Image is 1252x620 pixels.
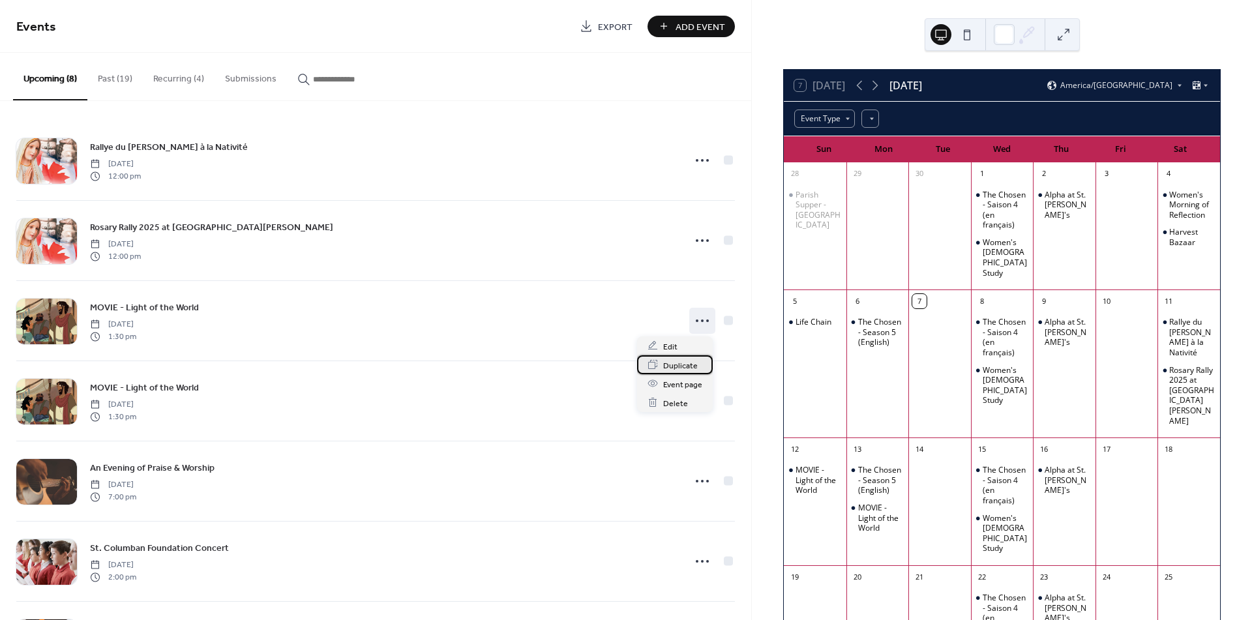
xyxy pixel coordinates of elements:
[1032,136,1091,162] div: Thu
[796,317,831,327] div: Life Chain
[1037,167,1051,181] div: 2
[971,513,1034,554] div: Women's Bible Study
[90,380,199,395] a: MOVIE - Light of the World
[1045,465,1090,495] div: Alpha at St. [PERSON_NAME]'s
[1157,227,1220,247] div: Harvest Bazaar
[1060,81,1172,89] span: America/[GEOGRAPHIC_DATA]
[215,53,287,99] button: Submissions
[90,250,141,262] span: 12:00 pm
[850,570,865,584] div: 20
[858,503,904,533] div: MOVIE - Light of the World
[846,317,909,347] div: The Chosen - Season 5 (English)
[598,20,633,34] span: Export
[570,16,642,37] a: Export
[983,317,1028,357] div: The Chosen - Saison 4 (en français)
[794,136,854,162] div: Sun
[858,317,904,347] div: The Chosen - Season 5 (English)
[1161,442,1176,456] div: 18
[1169,190,1215,220] div: Women's Morning of Reflection
[912,167,927,181] div: 30
[788,442,802,456] div: 12
[90,462,215,475] span: An Evening of Praise & Worship
[1157,365,1220,426] div: Rosary Rally 2025 at St. Peter's
[90,300,199,315] a: MOVIE - Light of the World
[796,465,841,495] div: MOVIE - Light of the World
[1157,317,1220,357] div: Rallye du Rosaire à la Nativité
[1045,317,1090,347] div: Alpha at St. [PERSON_NAME]'s
[1099,442,1114,456] div: 17
[1161,570,1176,584] div: 25
[975,570,989,584] div: 22
[858,465,904,495] div: The Chosen - Season 5 (English)
[90,239,141,250] span: [DATE]
[971,317,1034,357] div: The Chosen - Saison 4 (en français)
[854,136,913,162] div: Mon
[850,167,865,181] div: 29
[971,190,1034,230] div: The Chosen - Saison 4 (en français)
[983,190,1028,230] div: The Chosen - Saison 4 (en français)
[1037,570,1051,584] div: 23
[850,442,865,456] div: 13
[1099,294,1114,308] div: 10
[1150,136,1210,162] div: Sat
[90,491,136,503] span: 7:00 pm
[90,559,136,571] span: [DATE]
[1033,190,1095,220] div: Alpha at St. Anthony's
[796,190,841,230] div: Parish Supper - [GEOGRAPHIC_DATA]
[663,396,688,410] span: Delete
[971,365,1034,406] div: Women's Bible Study
[784,190,846,230] div: Parish Supper - St. Mary's
[90,399,136,411] span: [DATE]
[912,570,927,584] div: 21
[1037,442,1051,456] div: 16
[90,301,199,315] span: MOVIE - Light of the World
[846,503,909,533] div: MOVIE - Light of the World
[1161,167,1176,181] div: 4
[90,221,333,235] span: Rosary Rally 2025 at [GEOGRAPHIC_DATA][PERSON_NAME]
[90,542,229,555] span: St. Columban Foundation Concert
[1169,317,1215,357] div: Rallye du [PERSON_NAME] à la Nativité
[983,513,1028,554] div: Women's [DEMOGRAPHIC_DATA] Study
[1033,317,1095,347] div: Alpha at St. Anthony's
[983,365,1028,406] div: Women's [DEMOGRAPHIC_DATA] Study
[913,136,972,162] div: Tue
[90,319,136,331] span: [DATE]
[975,167,989,181] div: 1
[90,170,141,182] span: 12:00 pm
[90,540,229,555] a: St. Columban Foundation Concert
[850,294,865,308] div: 6
[912,294,927,308] div: 7
[143,53,215,99] button: Recurring (4)
[1033,465,1095,495] div: Alpha at St. Anthony's
[788,570,802,584] div: 19
[889,78,922,93] div: [DATE]
[1169,365,1215,426] div: Rosary Rally 2025 at [GEOGRAPHIC_DATA][PERSON_NAME]
[663,340,678,353] span: Edit
[90,140,248,155] a: Rallye du [PERSON_NAME] à la Nativité
[983,237,1028,278] div: Women's [DEMOGRAPHIC_DATA] Study
[975,442,989,456] div: 15
[1091,136,1150,162] div: Fri
[648,16,735,37] button: Add Event
[912,442,927,456] div: 14
[1161,294,1176,308] div: 11
[846,465,909,495] div: The Chosen - Season 5 (English)
[1099,167,1114,181] div: 3
[16,14,56,40] span: Events
[784,465,846,495] div: MOVIE - Light of the World
[90,381,199,395] span: MOVIE - Light of the World
[1037,294,1051,308] div: 9
[972,136,1032,162] div: Wed
[87,53,143,99] button: Past (19)
[90,220,333,235] a: Rosary Rally 2025 at [GEOGRAPHIC_DATA][PERSON_NAME]
[90,571,136,583] span: 2:00 pm
[90,331,136,342] span: 1:30 pm
[983,465,1028,505] div: The Chosen - Saison 4 (en français)
[90,479,136,491] span: [DATE]
[90,158,141,170] span: [DATE]
[788,294,802,308] div: 5
[663,377,702,391] span: Event page
[90,141,248,155] span: Rallye du [PERSON_NAME] à la Nativité
[788,167,802,181] div: 28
